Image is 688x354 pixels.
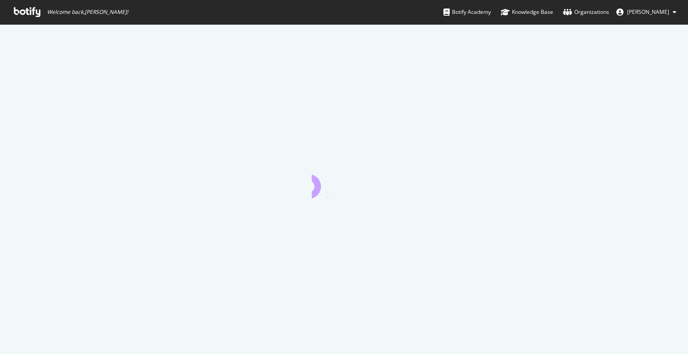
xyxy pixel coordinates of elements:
[443,8,491,17] div: Botify Academy
[627,8,669,16] span: Greg M
[609,5,684,19] button: [PERSON_NAME]
[312,166,376,198] div: animation
[563,8,609,17] div: Organizations
[47,9,128,16] span: Welcome back, [PERSON_NAME] !
[501,8,553,17] div: Knowledge Base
